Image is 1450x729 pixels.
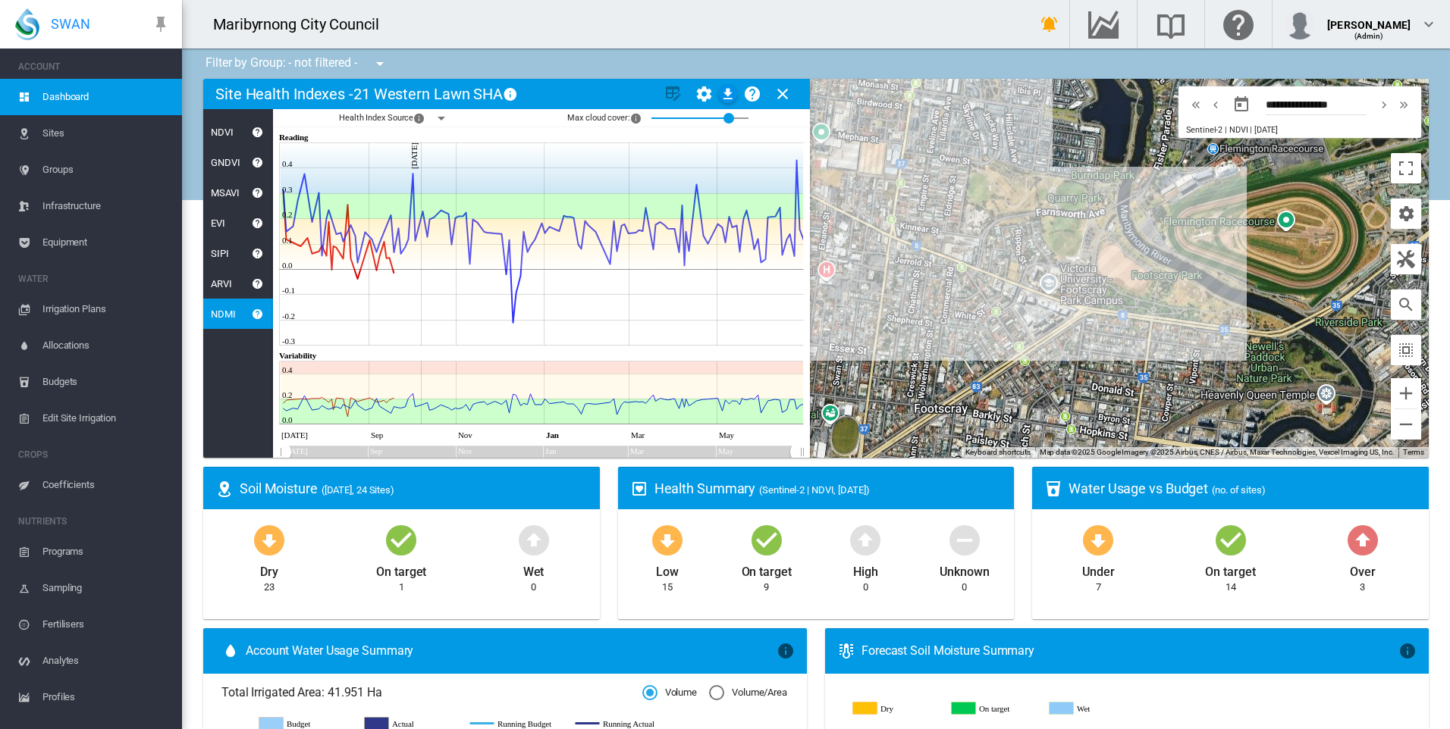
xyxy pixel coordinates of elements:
[18,267,170,291] span: WATER
[1354,32,1384,40] span: (Admin)
[654,479,1003,498] div: Health Summary
[42,364,170,400] span: Budgets
[946,521,983,558] md-icon: icon-minus-circle
[194,48,400,79] div: Filter by Group: - not filtered -
[203,278,232,289] div: ARVI
[1345,521,1381,558] md-icon: icon-arrow-up-bold-circle
[42,606,170,643] span: Fertilisers
[656,558,679,580] div: Low
[1360,580,1365,594] div: 3
[42,291,170,327] span: Irrigation Plans
[240,479,588,498] div: Soil Moisture
[1391,153,1421,183] button: Toggle fullscreen view
[399,580,404,594] div: 1
[243,147,273,177] button: icon-help-circle
[266,439,293,465] g: Zoom chart using cursor arrows
[1207,95,1224,114] md-icon: icon-chevron-left
[203,157,240,168] div: GNDVI
[1082,558,1115,580] div: Under
[516,521,552,558] md-icon: icon-arrow-up-bold-circle
[203,187,240,199] div: MSAVI
[203,248,229,259] div: SIPI
[1403,448,1424,456] a: Terms
[251,521,287,558] md-icon: icon-arrow-down-bold-circle
[282,236,292,245] tspan: 0.1
[42,327,170,364] span: Allocations
[1220,15,1257,33] md-icon: Click here for help
[767,79,798,109] button: icon-close
[853,702,940,715] g: Dry
[1034,9,1065,39] button: icon-bell-ring
[282,311,295,321] tspan: -0.2
[281,430,308,440] tspan: [DATE]
[243,299,273,329] button: icon-help-circle
[203,308,236,320] div: NDMI
[260,558,278,580] div: Dry
[1186,95,1206,114] button: icon-chevron-double-left
[1096,580,1101,594] div: 7
[719,85,737,103] md-icon: icon-download
[847,521,883,558] md-icon: icon-arrow-up-bold-circle
[737,79,767,109] button: icon-help-circle
[1391,199,1421,229] button: icon-cog
[249,153,267,171] md-icon: icon-help-circle
[1206,95,1226,114] button: icon-chevron-left
[282,415,293,424] tspan: 0.0
[1085,15,1122,33] md-icon: Go to the Data Hub
[837,642,855,660] md-icon: icon-thermometer-lines
[1250,125,1277,135] span: | [DATE]
[42,152,170,188] span: Groups
[18,443,170,467] span: CROPS
[658,79,689,109] button: icon-table-edit
[246,643,777,659] span: Account Water Usage Summary
[503,85,521,103] md-icon: icon-information
[458,430,472,440] tspan: Nov
[1397,205,1415,223] md-icon: icon-cog
[365,48,395,79] button: icon-menu-down
[249,244,267,262] md-icon: icon-help-circle
[1397,341,1415,359] md-icon: icon-select-all
[642,686,697,700] md-radio-button: Volume
[282,210,292,219] tspan: 0.2
[1040,15,1059,33] md-icon: icon-bell-ring
[42,400,170,436] span: Edit Site Irrigation
[18,509,170,533] span: NUTRIENTS
[1050,702,1136,715] g: Wet
[1212,484,1266,496] span: (no. of sites)
[1395,95,1412,114] md-icon: icon-chevron-double-right
[1226,89,1257,120] button: md-calendar
[221,642,240,660] md-icon: icon-water
[203,217,225,229] div: EVI
[42,224,170,261] span: Equipment
[777,642,795,660] md-icon: icon-information
[631,430,645,440] tspan: Mar
[42,188,170,224] span: Infrastructure
[282,159,293,168] tspan: 0.4
[152,15,170,33] md-icon: icon-pin
[243,238,273,268] button: icon-help-circle
[1080,521,1116,558] md-icon: icon-arrow-down-bold-circle
[42,679,170,715] span: Profiles
[243,208,273,238] button: icon-help-circle
[371,55,389,73] md-icon: icon-menu-down
[567,109,648,127] span: Max cloud cover:
[523,558,545,580] div: Wet
[742,558,792,580] div: On target
[322,484,394,496] span: ([DATE], 24 Sites)
[1420,15,1438,33] md-icon: icon-chevron-down
[1376,95,1392,114] md-icon: icon-chevron-right
[42,570,170,606] span: Sampling
[965,447,1031,458] button: Keyboard shortcuts
[546,430,559,440] tspan: Jan
[264,580,275,594] div: 23
[1391,409,1421,440] button: Zoom out
[203,127,234,138] div: NDVI
[282,365,293,374] tspan: 0.4
[383,521,419,558] md-icon: icon-checkbox-marked-circle
[719,430,734,440] tspan: May
[1044,480,1062,498] md-icon: icon-cup-water
[1069,479,1417,498] div: Water Usage vs Budget
[282,390,292,399] tspan: 0.2
[215,85,353,103] h2: Site Health Indexes -
[695,85,713,103] md-icon: icon-cog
